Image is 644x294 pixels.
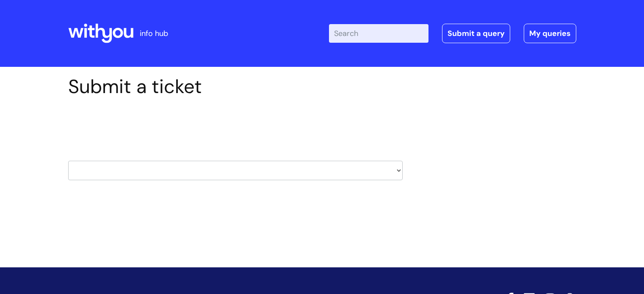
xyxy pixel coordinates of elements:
[524,24,576,43] a: My queries
[68,118,403,133] h2: Select issue type
[68,75,403,98] h1: Submit a ticket
[140,27,168,40] p: info hub
[329,24,428,43] input: Search
[442,24,510,43] a: Submit a query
